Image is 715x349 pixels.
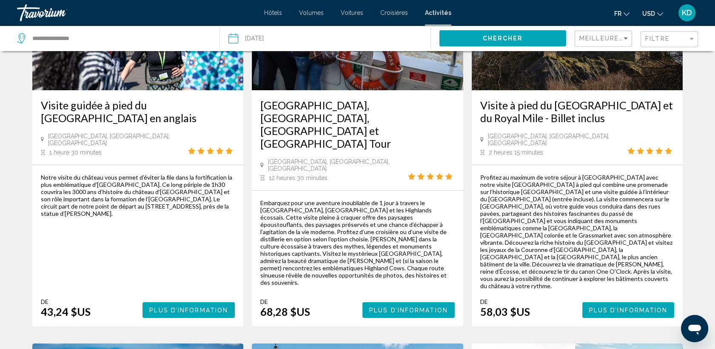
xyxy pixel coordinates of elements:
[228,26,431,51] button: Date : 1 déc. 2025
[17,4,256,21] a: Travorium
[260,199,455,286] div: Embarquez pour une aventure inoubliable de 1 jour à travers le [GEOGRAPHIC_DATA], [GEOGRAPHIC_DAT...
[149,307,228,314] span: Plus d’information
[48,133,188,146] span: [GEOGRAPHIC_DATA], [GEOGRAPHIC_DATA], [GEOGRAPHIC_DATA]
[480,174,675,289] div: Profitez au maximum de votre séjour à [GEOGRAPHIC_DATA] avec notre visite [GEOGRAPHIC_DATA] à pie...
[489,149,543,156] span: 2 heures 15 minutes
[142,302,235,318] button: Plus d’information
[341,9,363,16] a: Voitures
[589,307,668,314] span: Plus d’information
[480,99,675,124] a: Visite à pied du [GEOGRAPHIC_DATA] et du Royal Mile - Billet inclus
[41,298,91,305] div: De
[483,35,523,42] span: Chercher
[641,31,698,48] button: Filtre
[260,305,310,318] font: 68,28 $US
[380,9,408,16] a: Croisières
[614,7,630,20] button: Changer la langue
[614,10,621,17] span: Fr
[260,298,310,305] div: De
[480,298,530,305] div: De
[260,99,455,150] a: [GEOGRAPHIC_DATA], [GEOGRAPHIC_DATA], [GEOGRAPHIC_DATA] et [GEOGRAPHIC_DATA] Tour
[268,158,408,172] span: [GEOGRAPHIC_DATA], [GEOGRAPHIC_DATA], [GEOGRAPHIC_DATA]
[49,149,102,156] span: 1 heure 30 minutes
[642,7,663,20] button: Changer de devise
[480,305,530,318] font: 58,03 $US
[582,302,675,318] button: Plus d’information
[362,302,455,318] button: Plus d’information
[579,35,630,43] mat-select: Trier par
[299,9,324,16] a: Volumes
[488,133,628,146] span: [GEOGRAPHIC_DATA], [GEOGRAPHIC_DATA], [GEOGRAPHIC_DATA]
[41,174,235,217] div: Notre visite du château vous permet d’éviter la file dans la fortification la plus emblématique d...
[41,99,235,124] a: Visite guidée à pied du [GEOGRAPHIC_DATA] en anglais
[642,10,655,17] span: USD
[645,35,669,42] span: Filtre
[681,315,708,342] iframe: Bouton de lancement de la fenêtre de messagerie
[264,9,282,16] a: Hôtels
[369,307,448,314] span: Plus d’information
[676,4,698,22] button: Menu utilisateur
[425,9,451,16] a: Activités
[439,30,566,46] button: Chercher
[579,35,655,42] span: Meilleures ventes
[41,305,91,318] font: 43,24 $US
[682,9,692,17] span: KD
[269,174,328,181] span: 12 heures 30 minutes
